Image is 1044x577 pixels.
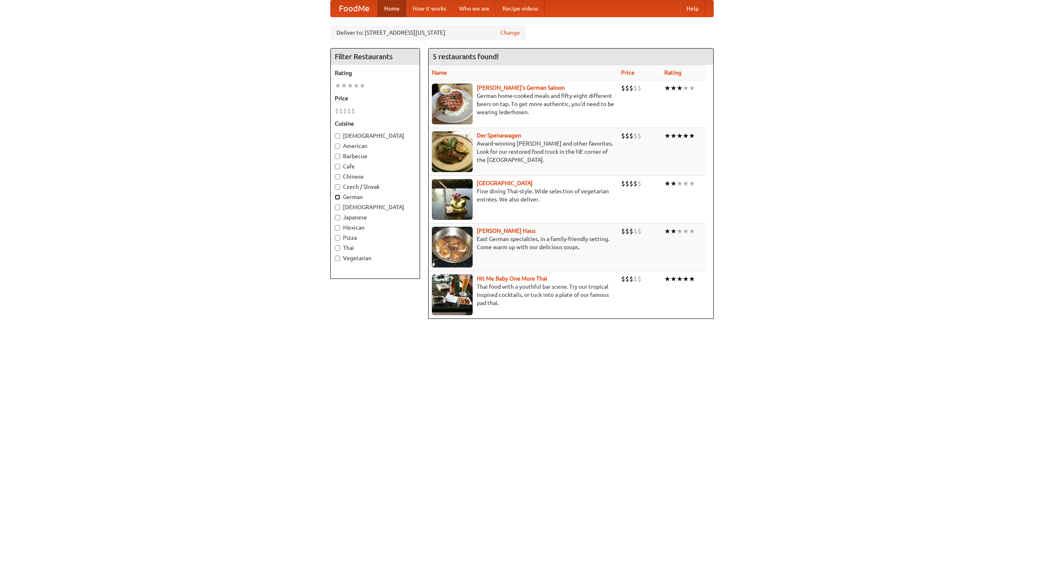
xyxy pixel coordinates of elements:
li: ★ [677,274,683,283]
li: ★ [335,81,341,90]
li: $ [637,227,641,236]
li: $ [637,274,641,283]
li: ★ [670,274,677,283]
li: $ [625,274,629,283]
a: Hit Me Baby One More Thai [477,275,547,282]
label: German [335,193,416,201]
li: $ [347,106,351,115]
li: $ [637,84,641,93]
label: Mexican [335,223,416,232]
li: ★ [670,131,677,140]
li: $ [629,179,633,188]
li: $ [621,179,625,188]
li: ★ [677,179,683,188]
div: Deliver to: [STREET_ADDRESS][US_STATE] [330,25,526,40]
input: Pizza [335,235,340,241]
input: American [335,144,340,149]
input: Vegetarian [335,256,340,261]
input: Czech / Slovak [335,184,340,190]
h4: Filter Restaurants [331,49,420,65]
li: $ [633,131,637,140]
label: [DEMOGRAPHIC_DATA] [335,132,416,140]
input: Chinese [335,174,340,179]
li: ★ [677,84,683,93]
li: ★ [664,84,670,93]
li: ★ [359,81,365,90]
input: Barbecue [335,154,340,159]
img: babythai.jpg [432,274,473,315]
label: Japanese [335,213,416,221]
li: ★ [670,227,677,236]
img: esthers.jpg [432,84,473,124]
input: Japanese [335,215,340,220]
li: $ [621,227,625,236]
li: ★ [683,131,689,140]
li: ★ [683,274,689,283]
li: ★ [341,81,347,90]
img: satay.jpg [432,179,473,220]
li: ★ [689,227,695,236]
li: $ [335,106,339,115]
li: $ [625,179,629,188]
label: American [335,142,416,150]
li: ★ [683,179,689,188]
label: Cafe [335,162,416,170]
li: $ [629,131,633,140]
li: $ [633,274,637,283]
li: ★ [689,179,695,188]
a: [GEOGRAPHIC_DATA] [477,180,533,186]
li: $ [343,106,347,115]
li: $ [629,274,633,283]
p: German home-cooked meals and fifty-eight different beers on tap. To get more authentic, you'd nee... [432,92,615,116]
p: Thai food with a youthful bar scene. Try our tropical inspired cocktails, or tuck into a plate of... [432,283,615,307]
li: ★ [664,179,670,188]
li: $ [621,84,625,93]
li: $ [633,179,637,188]
label: Pizza [335,234,416,242]
li: ★ [683,84,689,93]
label: Chinese [335,172,416,181]
li: ★ [670,84,677,93]
li: $ [637,131,641,140]
li: $ [339,106,343,115]
li: $ [633,84,637,93]
p: East German specialties, in a family-friendly setting. Come warm up with our delicious soups. [432,235,615,251]
li: $ [351,106,355,115]
label: Vegetarian [335,254,416,262]
img: speisewagen.jpg [432,131,473,172]
input: Thai [335,245,340,251]
li: ★ [664,131,670,140]
a: Der Speisewagen [477,132,521,139]
p: Award-winning [PERSON_NAME] and other favorites. Look for our restored food truck in the NE corne... [432,139,615,164]
a: Who we are [453,0,496,17]
li: $ [621,131,625,140]
li: $ [637,179,641,188]
li: ★ [689,84,695,93]
a: Recipe videos [496,0,545,17]
label: [DEMOGRAPHIC_DATA] [335,203,416,211]
label: Barbecue [335,152,416,160]
li: ★ [664,227,670,236]
li: ★ [353,81,359,90]
a: Rating [664,69,681,76]
input: [DEMOGRAPHIC_DATA] [335,205,340,210]
li: $ [621,274,625,283]
h5: Price [335,94,416,102]
a: How it works [406,0,453,17]
a: FoodMe [331,0,378,17]
a: Change [500,29,520,37]
li: ★ [677,131,683,140]
li: ★ [689,274,695,283]
li: $ [633,227,637,236]
li: $ [625,227,629,236]
label: Czech / Slovak [335,183,416,191]
a: [PERSON_NAME] Haus [477,228,535,234]
li: ★ [689,131,695,140]
h5: Cuisine [335,119,416,128]
a: Home [378,0,406,17]
ng-pluralize: 5 restaurants found! [433,53,499,60]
